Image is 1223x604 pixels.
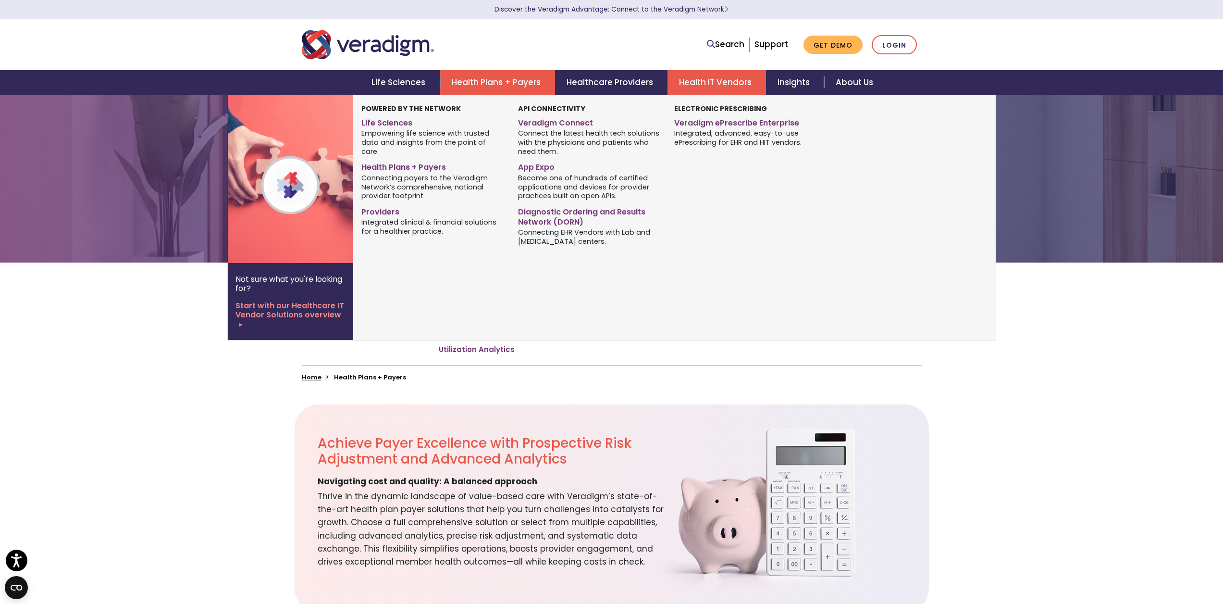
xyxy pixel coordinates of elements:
[318,435,665,467] h2: Achieve Payer Excellence with Prospective Risk Adjustment and Advanced Analytics
[5,576,28,599] button: Open CMP widget
[439,345,515,354] a: Utilization Analytics
[318,475,537,488] span: Navigating cost and quality: A balanced approach
[361,217,503,236] span: Integrated clinical & financial solutions for a healthier practice.
[724,5,729,14] span: Learn More
[518,114,660,128] a: Veradigm Connect
[318,488,665,568] span: Thrive in the dynamic landscape of value-based care with Veradigm’s state-of-the-art health plan ...
[667,70,766,95] a: Health IT Vendors
[518,128,660,156] span: Connect the latest health tech solutions with the physicians and patients who need them.
[361,114,503,128] a: Life Sciences
[439,322,544,341] a: Comprehensive Submissions
[235,275,346,293] p: Not sure what you're looking for?
[235,301,346,329] a: Start with our Healthcare IT Vendor Solutions overview
[674,114,816,128] a: Veradigm ePrescribe Enterprise
[302,29,434,61] img: Veradigm logo
[766,70,824,95] a: Insights
[361,104,461,113] strong: Powered by the Network
[361,128,503,156] span: Empowering life science with trusted data and insights from the point of care.
[494,5,729,14] a: Discover the Veradigm Advantage: Connect to the Veradigm NetworkLearn More
[360,70,440,95] a: Life Sciences
[302,373,321,382] a: Home
[518,203,660,227] a: Diagnostic Ordering and Results Network (DORN)
[361,173,503,201] span: Connecting payers to the Veradigm Network’s comprehensive, national provider footprint.
[555,70,667,95] a: Healthcare Providers
[754,38,788,50] a: Support
[803,36,863,54] a: Get Demo
[518,173,660,201] span: Become one of hundreds of certified applications and devices for provider practices built on open...
[674,128,816,147] span: Integrated, advanced, easy-to-use ePrescribing for EHR and HIT vendors.
[518,227,660,246] span: Connecting EHR Vendors with Lab and [MEDICAL_DATA] centers.
[518,104,585,113] strong: API Connectivity
[707,38,744,51] a: Search
[674,104,767,113] strong: Electronic Prescribing
[361,203,503,217] a: Providers
[518,159,660,173] a: App Expo
[440,70,555,95] a: Health Plans + Payers
[872,35,917,55] a: Login
[824,70,885,95] a: About Us
[228,95,383,263] img: Veradigm Network
[361,159,503,173] a: Health Plans + Payers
